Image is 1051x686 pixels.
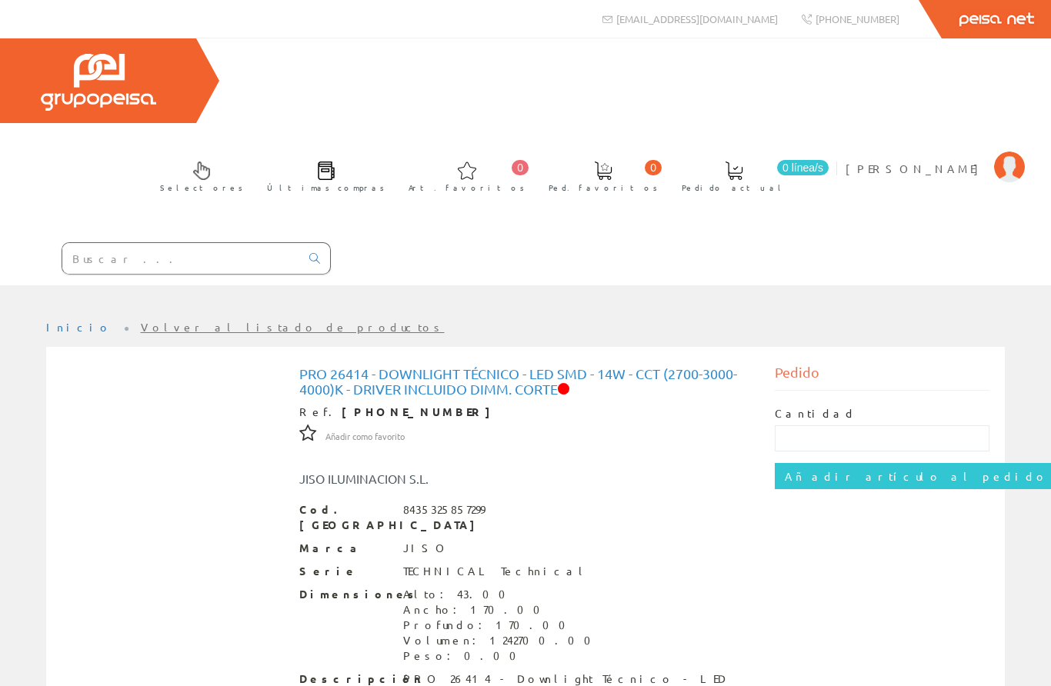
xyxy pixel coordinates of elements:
[141,320,445,334] a: Volver al listado de productos
[299,541,392,556] span: Marca
[403,648,600,664] div: Peso: 0.00
[299,405,752,420] div: Ref.
[846,148,1025,163] a: [PERSON_NAME]
[145,148,251,201] a: Selectores
[299,587,392,602] span: Dimensiones
[160,180,243,195] span: Selectores
[816,12,899,25] span: [PHONE_NUMBER]
[777,160,829,175] span: 0 línea/s
[325,431,405,443] span: Añadir como favorito
[62,243,300,274] input: Buscar ...
[403,602,600,618] div: Ancho: 170.00
[252,148,392,201] a: Últimas compras
[775,406,856,421] label: Cantidad
[512,160,529,175] span: 0
[549,180,658,195] span: Ped. favoritos
[775,362,989,391] div: Pedido
[403,618,600,633] div: Profundo: 170.00
[325,428,405,442] a: Añadir como favorito
[846,161,986,176] span: [PERSON_NAME]
[342,405,499,418] strong: [PHONE_NUMBER]
[288,470,565,488] div: JISO ILUMINACION S.L.
[403,633,600,648] div: Volumen: 1242700.00
[645,160,662,175] span: 0
[403,587,600,602] div: Alto: 43.00
[299,366,752,397] h1: PRO 26414 - Downlight Técnico - LED SMD - 14W - CCT (2700-3000-4000)K - Driver incluido Dimm. CORTE
[616,12,778,25] span: [EMAIL_ADDRESS][DOMAIN_NAME]
[409,180,525,195] span: Art. favoritos
[46,320,112,334] a: Inicio
[403,541,449,556] div: JISO
[267,180,385,195] span: Últimas compras
[403,564,589,579] div: TECHNICAL Technical
[682,180,786,195] span: Pedido actual
[299,502,392,533] span: Cod. [GEOGRAPHIC_DATA]
[403,502,485,518] div: 8435325857299
[41,54,156,111] img: Grupo Peisa
[299,564,392,579] span: Serie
